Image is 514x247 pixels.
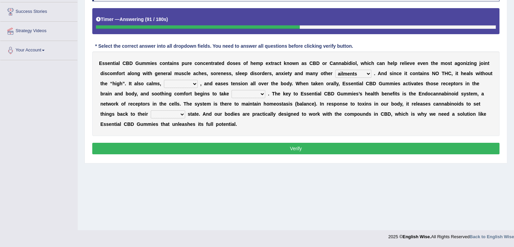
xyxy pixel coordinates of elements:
b: s [269,71,272,76]
b: h [461,71,464,76]
b: n [245,81,248,86]
b: n [336,61,339,66]
b: e [407,61,410,66]
b: u [488,71,491,76]
b: e [235,61,238,66]
b: a [149,81,152,86]
b: , [207,71,208,76]
b: T [442,71,445,76]
b: r [188,61,189,66]
b: m [256,61,260,66]
b: s [448,61,450,66]
b: x [281,71,284,76]
b: k [284,61,287,66]
b: m [113,71,117,76]
b: f [117,71,119,76]
b: v [410,61,412,66]
b: h [198,71,201,76]
b: a [168,71,170,76]
b: t [450,61,452,66]
b: i [367,61,369,66]
b: h [371,61,374,66]
b: m [441,61,445,66]
b: i [406,61,407,66]
b: i [253,71,254,76]
b: o [243,61,246,66]
b: C [448,71,451,76]
b: n [165,61,168,66]
b: o [110,71,113,76]
b: i [484,61,485,66]
b: , [200,81,201,86]
b: i [422,71,424,76]
b: n [296,61,299,66]
b: o [131,71,134,76]
b: e [242,71,245,76]
b: A [378,71,381,76]
b: o [352,61,356,66]
b: c [368,61,371,66]
b: d [210,81,213,86]
b: h [102,81,105,86]
b: z [467,61,470,66]
b: e [399,71,402,76]
b: C [122,61,126,66]
b: B [126,61,129,66]
b: a [134,81,137,86]
b: i [455,71,457,76]
b: n [339,61,342,66]
b: s [226,71,229,76]
b: s [104,71,107,76]
b: a [218,81,220,86]
b: n [207,81,210,86]
b: h [325,71,328,76]
b: e [223,71,226,76]
b: e [423,61,425,66]
b: d [262,71,265,76]
b: t [323,71,325,76]
b: u [178,71,181,76]
b: t [168,61,170,66]
b: n [235,81,238,86]
b: a [215,61,217,66]
b: o [289,61,292,66]
b: h [113,81,116,86]
b: n [313,71,316,76]
b: l [119,61,120,66]
b: , [357,61,358,66]
b: l [238,71,239,76]
b: , [451,71,453,76]
b: r [325,61,327,66]
b: e [265,71,267,76]
b: n [425,61,429,66]
b: n [110,61,113,66]
b: n [382,61,385,66]
b: g [117,81,120,86]
b: o [257,71,260,76]
b: t [231,81,232,86]
b: O [435,71,439,76]
b: o [481,61,484,66]
b: e [328,71,331,76]
b: s [226,81,228,86]
b: e [232,81,235,86]
b: r [216,71,218,76]
b: e [412,61,415,66]
a: Your Account [0,41,77,58]
b: a [420,71,422,76]
b: a [333,61,336,66]
b: j [479,61,481,66]
b: i [146,71,148,76]
b: d [300,71,303,76]
b: l [170,71,172,76]
b: ( [145,17,147,22]
b: a [204,81,207,86]
b: u [185,61,188,66]
b: m [305,71,310,76]
b: d [221,61,224,66]
b: i [241,81,242,86]
b: n [160,71,163,76]
b: o [412,71,415,76]
b: t [481,71,482,76]
b: s [233,61,236,66]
